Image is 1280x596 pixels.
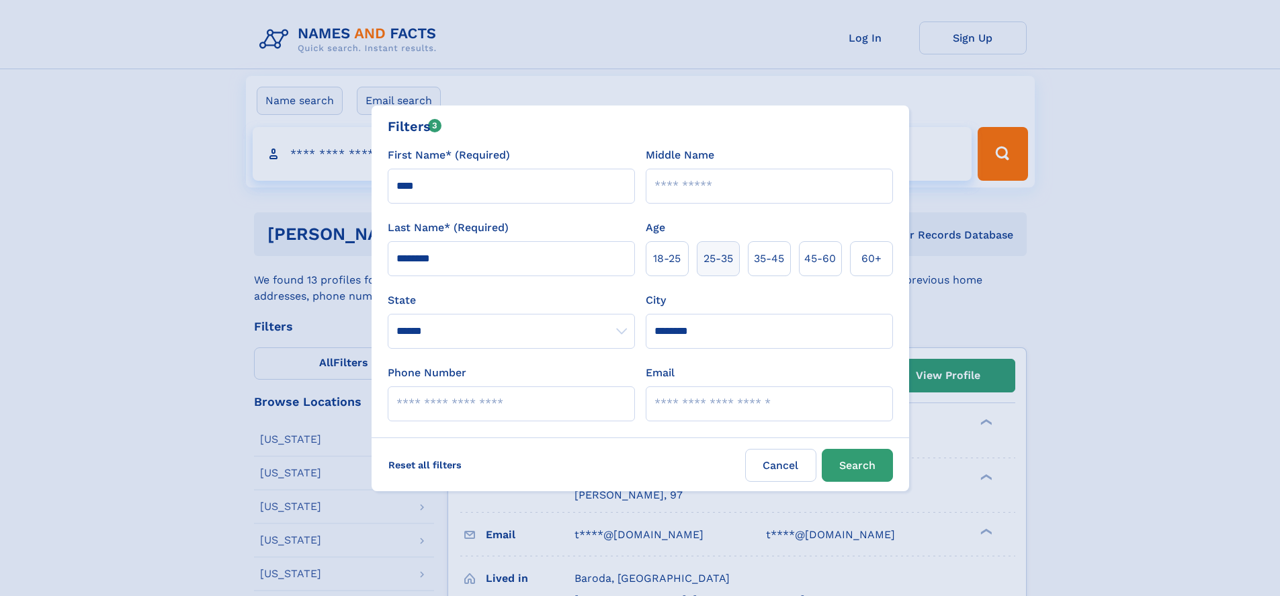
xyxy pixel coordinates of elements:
label: Email [646,365,675,381]
label: State [388,292,635,308]
label: Middle Name [646,147,714,163]
span: 45‑60 [804,251,836,267]
span: 35‑45 [754,251,784,267]
label: Phone Number [388,365,466,381]
span: 18‑25 [653,251,681,267]
label: City [646,292,666,308]
span: 60+ [861,251,882,267]
label: Cancel [745,449,816,482]
label: Reset all filters [380,449,470,481]
span: 25‑35 [703,251,733,267]
label: First Name* (Required) [388,147,510,163]
div: Filters [388,116,442,136]
label: Last Name* (Required) [388,220,509,236]
button: Search [822,449,893,482]
label: Age [646,220,665,236]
